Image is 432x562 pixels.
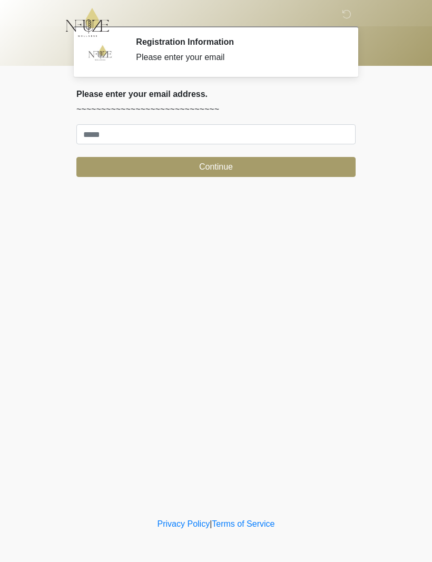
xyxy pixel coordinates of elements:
[66,8,109,37] img: NFuze Wellness Logo
[210,519,212,528] a: |
[76,157,356,177] button: Continue
[212,519,274,528] a: Terms of Service
[76,89,356,99] h2: Please enter your email address.
[158,519,210,528] a: Privacy Policy
[84,37,116,68] img: Agent Avatar
[76,103,356,116] p: ~~~~~~~~~~~~~~~~~~~~~~~~~~~~~
[136,51,340,64] div: Please enter your email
